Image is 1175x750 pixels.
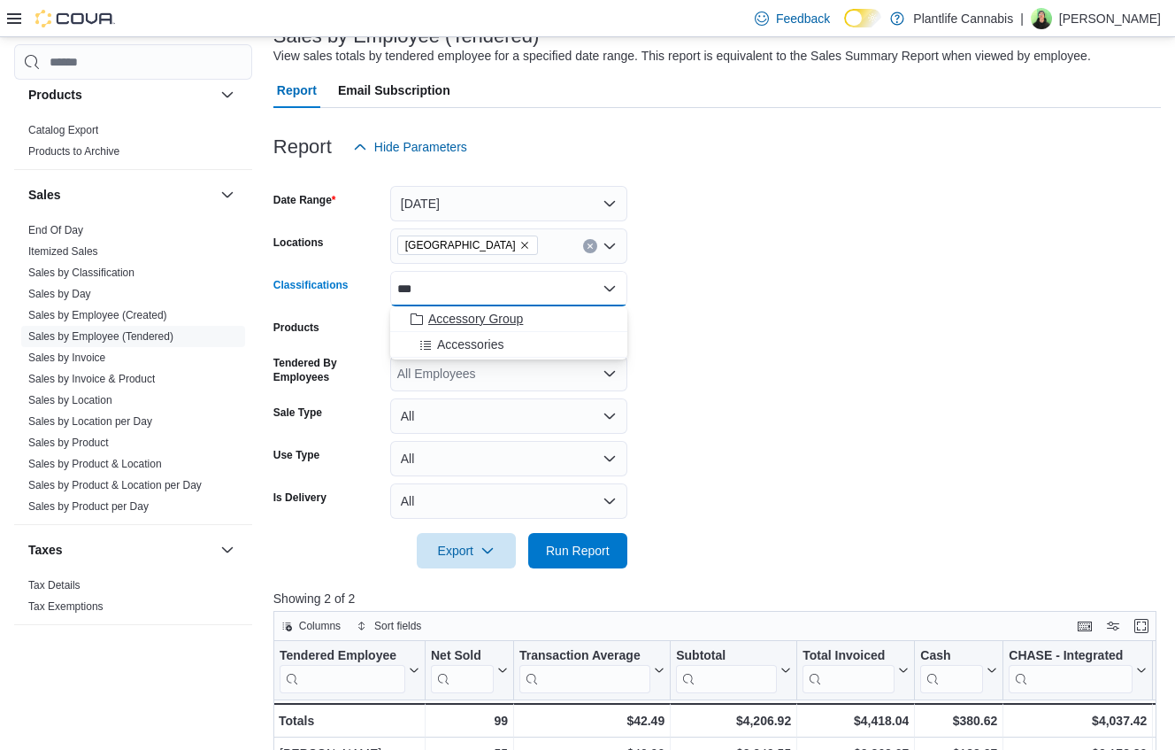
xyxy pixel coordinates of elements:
button: Transaction Average [519,648,664,693]
span: Sales by Invoice & Product [28,372,155,386]
div: $4,037.42 [1009,710,1147,731]
div: Choose from the following options [390,306,627,358]
div: Transaction Average [519,648,650,693]
span: Run Report [546,542,610,560]
button: Products [217,84,238,105]
label: Classifications [273,278,349,292]
div: Subtotal [676,648,777,693]
div: $42.49 [519,710,664,731]
button: All [390,483,627,519]
button: Taxes [217,539,238,561]
p: Showing 2 of 2 [273,590,1165,607]
div: Jim Stevenson [1031,8,1052,29]
button: Keyboard shortcuts [1074,615,1095,637]
button: Display options [1102,615,1124,637]
span: Tax Details [28,578,81,592]
a: Sales by Employee (Created) [28,309,167,321]
p: [PERSON_NAME] [1059,8,1161,29]
div: $4,418.04 [803,710,909,731]
span: Sales by Classification [28,266,134,280]
div: Sales [14,220,252,524]
h3: Sales [28,186,61,204]
button: Sales [217,184,238,205]
span: Columns [299,619,341,633]
button: Sales [28,186,213,204]
div: Taxes [14,575,252,624]
a: Sales by Product per Day [28,500,149,513]
h3: Report [273,136,332,158]
span: Feedback [776,10,830,27]
button: Close list of options [603,282,617,296]
label: Date Range [273,193,336,207]
button: Subtotal [676,648,791,693]
span: Catalog Export [28,123,98,137]
button: All [390,398,627,434]
button: Export [417,533,516,568]
div: Net Sold [431,648,494,665]
span: Hide Parameters [374,138,467,156]
a: Tax Details [28,579,81,591]
button: Remove Spruce Grove from selection in this group [519,240,530,251]
span: Sales by Product & Location per Day [28,478,202,492]
button: [DATE] [390,186,627,221]
span: Accessory Group [428,310,523,328]
a: Tax Exemptions [28,600,104,613]
span: Sales by Product per Day [28,499,149,514]
a: Sales by Classification [28,267,134,279]
span: Sales by Day [28,287,91,301]
div: Cash [920,648,983,693]
div: Products [14,120,252,169]
div: Tendered Employee [280,648,405,693]
span: Sales by Employee (Tendered) [28,329,173,344]
button: Open list of options [603,239,617,253]
button: CHASE - Integrated [1009,648,1147,693]
button: All [390,441,627,476]
button: Accessory Group [390,306,627,332]
img: Cova [35,10,115,27]
span: Export [427,533,505,568]
a: Feedback [748,1,837,36]
div: Subtotal [676,648,777,665]
div: Net Sold [431,648,494,693]
button: Sort fields [349,615,428,637]
span: Itemized Sales [28,244,98,259]
a: Itemized Sales [28,245,98,258]
input: Dark Mode [844,9,881,27]
a: Sales by Location [28,394,112,406]
span: Tax Exemptions [28,599,104,614]
a: Sales by Invoice [28,352,105,364]
h3: Products [28,86,82,104]
button: Net Sold [431,648,508,693]
div: Totals [279,710,419,731]
button: Cash [920,648,997,693]
button: Products [28,86,213,104]
button: Clear input [583,239,597,253]
button: Hide Parameters [346,129,474,165]
label: Tendered By Employees [273,356,383,384]
a: Sales by Product & Location [28,458,162,470]
h3: Taxes [28,541,63,559]
button: Tendered Employee [280,648,419,693]
span: Sales by Location [28,393,112,407]
button: Run Report [528,533,627,568]
div: Tendered Employee [280,648,405,665]
label: Products [273,321,319,335]
div: Transaction Average [519,648,650,665]
button: Enter fullscreen [1131,615,1152,637]
button: Total Invoiced [803,648,909,693]
span: Sort fields [374,619,421,633]
span: Sales by Employee (Created) [28,308,167,322]
a: Catalog Export [28,124,98,136]
div: Total Invoiced [803,648,895,693]
div: 99 [431,710,508,731]
span: Sales by Invoice [28,351,105,365]
span: Sales by Product & Location [28,457,162,471]
label: Use Type [273,448,319,462]
button: Accessories [390,332,627,358]
a: Sales by Day [28,288,91,300]
span: Products to Archive [28,144,119,159]
span: Email Subscription [338,73,450,108]
span: Spruce Grove [397,236,538,255]
label: Is Delivery [273,491,326,505]
span: Sales by Location per Day [28,414,152,429]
